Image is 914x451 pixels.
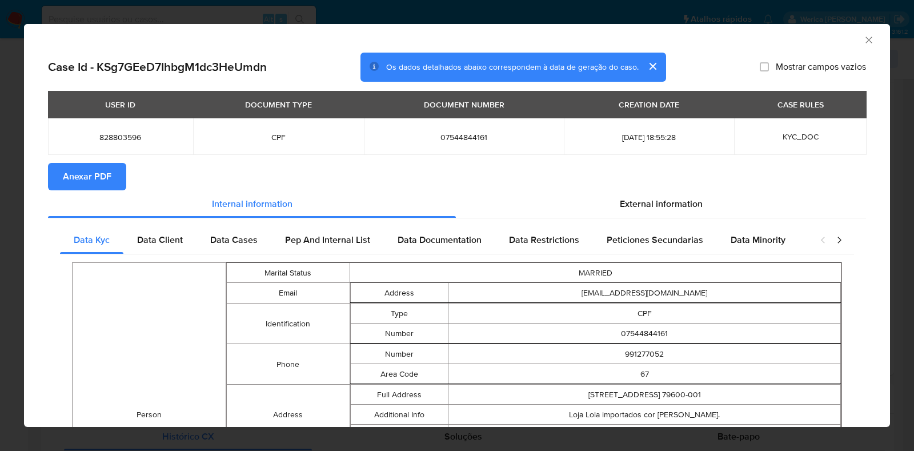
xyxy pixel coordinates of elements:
td: [EMAIL_ADDRESS][DOMAIN_NAME] [448,283,841,303]
div: DOCUMENT NUMBER [417,95,511,114]
span: Data Documentation [398,233,482,246]
span: External information [620,197,703,210]
h2: Case Id - KSg7GEeD7IhbgM1dc3HeUmdn [48,59,267,74]
span: Os dados detalhados abaixo correspondem à data de geração do caso. [386,61,639,73]
td: Address [227,385,350,445]
span: Data Restrictions [509,233,579,246]
div: CREATION DATE [612,95,686,114]
td: 67 [448,364,841,384]
span: Anexar PDF [63,164,111,189]
td: Marital Status [227,263,350,283]
span: CPF [207,132,351,142]
td: Number [350,344,448,364]
span: 07544844161 [378,132,550,142]
td: MARRIED [350,263,841,283]
div: Detailed info [48,190,866,218]
span: 828803596 [62,132,179,142]
span: Pep And Internal List [285,233,370,246]
span: Internal information [212,197,292,210]
span: Data Client [137,233,183,246]
button: Fechar a janela [863,34,873,45]
span: Data Minority [731,233,785,246]
td: Email [227,283,350,304]
td: CPF [448,304,841,324]
td: Identification [227,304,350,344]
td: Full Address [350,385,448,405]
td: 991277052 [448,344,841,364]
div: DOCUMENT TYPE [238,95,319,114]
div: closure-recommendation-modal [24,24,890,427]
td: Type [350,304,448,324]
button: Anexar PDF [48,163,126,190]
div: CASE RULES [771,95,831,114]
td: Area Code [350,364,448,384]
button: cerrar [639,53,666,80]
div: USER ID [98,95,142,114]
span: Mostrar campos vazios [776,61,866,73]
td: Additional Info [350,405,448,425]
td: Gmaps Link [350,425,448,445]
span: Peticiones Secundarias [607,233,703,246]
div: Detailed internal info [60,226,808,254]
input: Mostrar campos vazios [760,62,769,71]
span: [DATE] 18:55:28 [578,132,720,142]
td: [STREET_ADDRESS] 79600-001 [448,385,841,405]
td: Address [350,283,448,303]
td: Loja Lola importados cor [PERSON_NAME]. [448,405,841,425]
td: Phone [227,344,350,385]
td: Number [350,324,448,344]
span: Data Cases [210,233,258,246]
td: 07544844161 [448,324,841,344]
span: KYC_DOC [783,131,819,142]
span: Data Kyc [74,233,110,246]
